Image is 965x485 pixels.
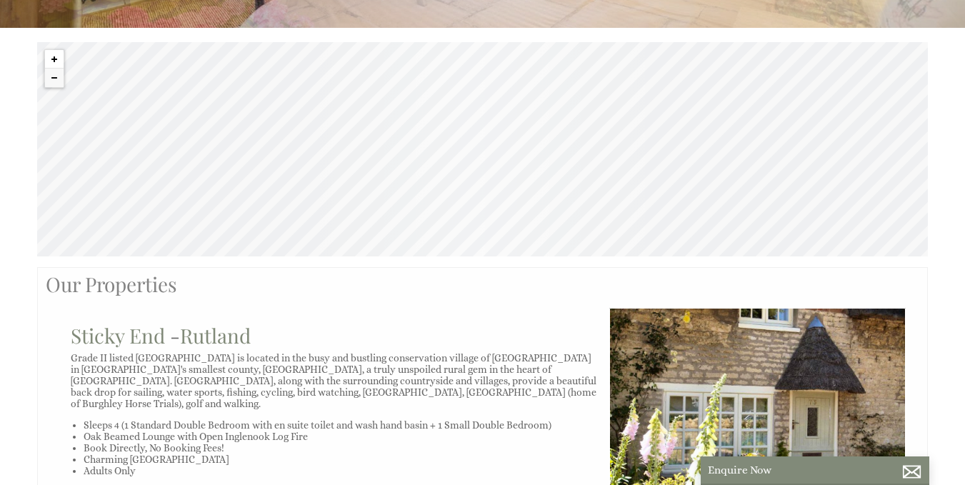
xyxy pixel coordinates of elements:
p: Grade II listed [GEOGRAPHIC_DATA] is located in the busy and bustling conservation village of [GE... [71,352,598,409]
button: Zoom out [45,69,64,87]
a: Rutland [180,322,251,349]
span: - [170,322,251,349]
canvas: Map [37,42,928,256]
li: Adults Only [84,465,598,476]
li: Charming [GEOGRAPHIC_DATA] [84,454,598,465]
p: Enquire Now [708,464,922,476]
li: Sleeps 4 (1 Standard Double Bedroom with en suite toilet and wash hand basin + 1 Small Double Bed... [84,419,598,431]
button: Zoom in [45,50,64,69]
a: Sticky End [71,322,165,349]
li: Book Directly, No Booking Fees! [84,442,598,454]
li: Oak Beamed Lounge with Open Inglenook Log Fire [84,431,598,442]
